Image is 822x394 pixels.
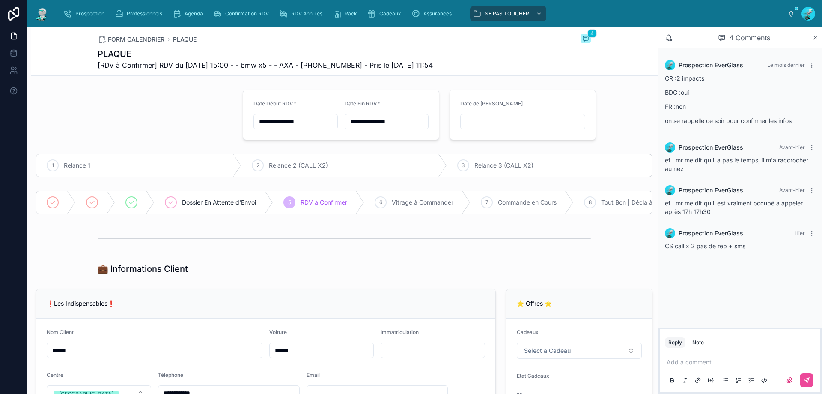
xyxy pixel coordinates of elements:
[665,88,815,97] p: BDG :oui
[307,372,320,378] span: Email
[98,263,188,275] h1: 💼 Informations Client
[345,10,357,17] span: Rack
[517,329,539,335] span: Cadeaux
[379,199,382,206] span: 6
[64,161,90,170] span: Relance 1
[47,329,74,335] span: Nom Client
[269,329,287,335] span: Voiture
[47,372,63,378] span: Centre
[127,10,162,17] span: Professionnels
[601,198,715,207] span: Tout Bon | Décla à [GEOGRAPHIC_DATA]
[665,242,745,250] span: CS call x 2 pas de rep + sms
[75,10,104,17] span: Prospection
[665,337,685,348] button: Reply
[381,329,419,335] span: Immatriculation
[112,6,168,21] a: Professionnels
[795,230,805,236] span: Hier
[587,29,597,38] span: 4
[256,162,259,169] span: 2
[679,186,743,195] span: Prospection EverGlass
[423,10,452,17] span: Assurances
[665,199,803,215] span: ef : mr me dit qu'il est vraiment occupé a appeler après 17h 17h30
[52,162,54,169] span: 1
[379,10,401,17] span: Cadeaux
[767,62,805,68] span: Le mois dernier
[689,337,707,348] button: Note
[665,102,815,111] p: FR :non
[365,6,407,21] a: Cadeaux
[589,199,592,206] span: 8
[665,156,808,172] span: ef : mr me dit qu'il a pas le temps, il m'a raccrocher au nez
[409,6,458,21] a: Assurances
[301,198,347,207] span: RDV à Confirmer
[392,198,453,207] span: Vitrage à Commander
[729,33,770,43] span: 4 Comments
[158,372,183,378] span: Téléphone
[485,10,529,17] span: NE PAS TOUCHER
[98,60,433,70] span: [RDV à Confirmer] RDV du [DATE] 15:00 - - bmw x5 - - AXA - [PHONE_NUMBER] - Pris le [DATE] 11:54
[474,161,533,170] span: Relance 3 (CALL X2)
[330,6,363,21] a: Rack
[182,198,256,207] span: Dossier En Attente d'Envoi
[692,339,704,346] div: Note
[470,6,546,21] a: NE PAS TOUCHER
[517,300,552,307] span: ⭐ Offres ⭐
[679,143,743,152] span: Prospection EverGlass
[581,34,591,45] button: 4
[288,199,291,206] span: 5
[173,35,197,44] a: PLAQUE
[679,229,743,238] span: Prospection EverGlass
[57,4,788,23] div: scrollable content
[779,144,805,150] span: Avant-hier
[517,343,642,359] button: Select Button
[253,100,293,107] span: Date Début RDV
[679,61,743,69] span: Prospection EverGlass
[460,100,523,107] span: Date de [PERSON_NAME]
[47,300,115,307] span: ❗Les Indispensables❗
[98,35,164,44] a: FORM CALENDRIER
[108,35,164,44] span: FORM CALENDRIER
[665,116,815,125] p: on se rappelle ce soir pour confirmer les infos
[61,6,110,21] a: Prospection
[485,199,488,206] span: 7
[345,100,377,107] span: Date Fin RDV
[34,7,50,21] img: App logo
[225,10,269,17] span: Confirmation RDV
[524,346,571,355] span: Select a Cadeau
[170,6,209,21] a: Agenda
[98,48,433,60] h1: PLAQUE
[185,10,203,17] span: Agenda
[277,6,328,21] a: RDV Annulés
[211,6,275,21] a: Confirmation RDV
[779,187,805,193] span: Avant-hier
[291,10,322,17] span: RDV Annulés
[269,161,328,170] span: Relance 2 (CALL X2)
[665,74,815,83] p: CR :2 impacts
[498,198,557,207] span: Commande en Cours
[517,373,549,379] span: Etat Cadeaux
[462,162,465,169] span: 3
